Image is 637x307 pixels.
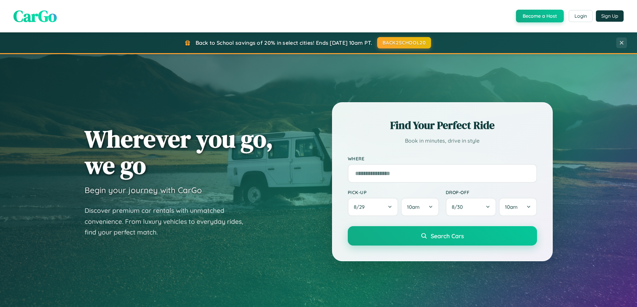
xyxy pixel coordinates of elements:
h3: Begin your journey with CarGo [85,185,202,195]
button: Become a Host [516,10,564,22]
h1: Wherever you go, we go [85,126,273,178]
button: Login [569,10,593,22]
span: 8 / 30 [452,204,466,210]
label: Pick-up [348,189,439,195]
label: Drop-off [446,189,537,195]
span: 8 / 29 [354,204,368,210]
span: Search Cars [431,232,464,240]
span: 10am [505,204,518,210]
button: 10am [401,198,439,216]
button: Sign Up [596,10,624,22]
span: 10am [407,204,420,210]
p: Discover premium car rentals with unmatched convenience. From luxury vehicles to everyday rides, ... [85,205,252,238]
button: Search Cars [348,226,537,246]
button: 8/29 [348,198,399,216]
p: Book in minutes, drive in style [348,136,537,146]
button: BACK2SCHOOL20 [377,37,431,48]
button: 10am [499,198,537,216]
label: Where [348,156,537,161]
h2: Find Your Perfect Ride [348,118,537,133]
button: 8/30 [446,198,497,216]
span: Back to School savings of 20% in select cities! Ends [DATE] 10am PT. [196,39,372,46]
span: CarGo [13,5,57,27]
